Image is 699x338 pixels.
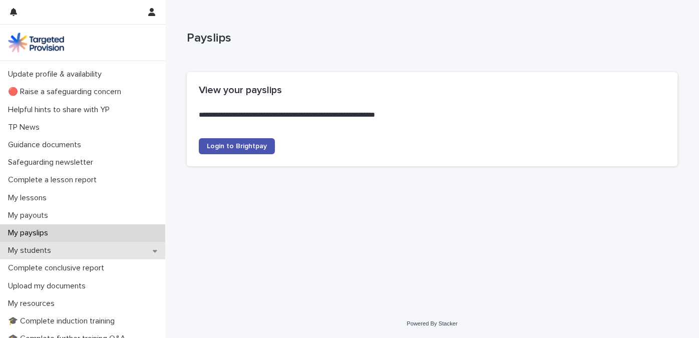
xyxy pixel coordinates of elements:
[4,299,63,308] p: My resources
[4,105,118,115] p: Helpful hints to share with YP
[4,70,110,79] p: Update profile & availability
[207,143,267,150] span: Login to Brightpay
[4,211,56,220] p: My payouts
[4,140,89,150] p: Guidance documents
[407,320,457,326] a: Powered By Stacker
[4,123,48,132] p: TP News
[4,87,129,97] p: 🔴 Raise a safeguarding concern
[4,281,94,291] p: Upload my documents
[199,138,275,154] a: Login to Brightpay
[4,246,59,255] p: My students
[4,193,55,203] p: My lessons
[8,33,64,53] img: M5nRWzHhSzIhMunXDL62
[4,228,56,238] p: My payslips
[4,316,123,326] p: 🎓 Complete induction training
[4,158,101,167] p: Safeguarding newsletter
[187,31,673,46] p: Payslips
[4,175,105,185] p: Complete a lesson report
[4,263,112,273] p: Complete conclusive report
[199,84,665,96] h2: View your payslips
